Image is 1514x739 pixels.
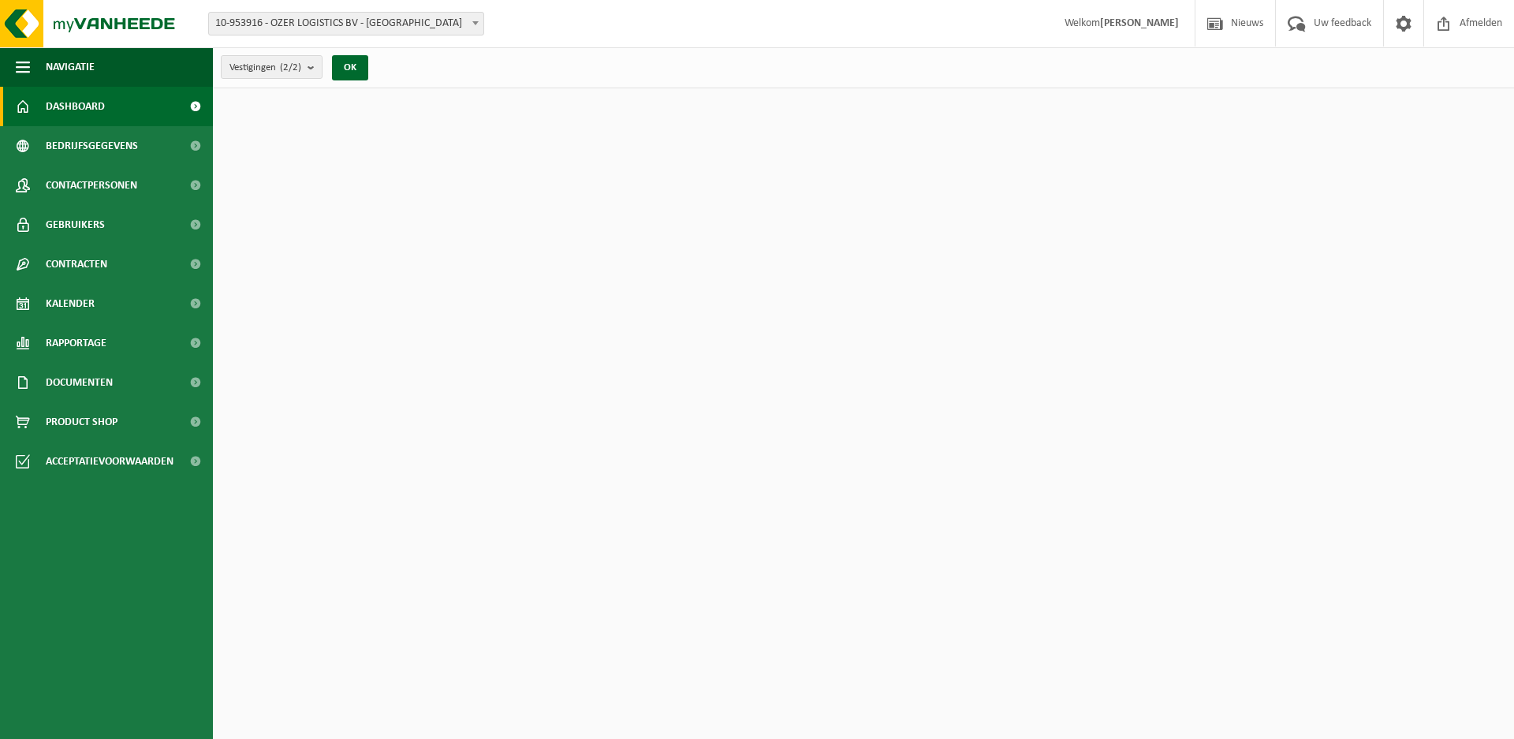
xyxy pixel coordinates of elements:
span: Rapportage [46,323,106,363]
span: Gebruikers [46,205,105,244]
span: 10-953916 - OZER LOGISTICS BV - ROTTERDAM [209,13,483,35]
span: Contracten [46,244,107,284]
span: Contactpersonen [46,166,137,205]
span: Dashboard [46,87,105,126]
span: Kalender [46,284,95,323]
button: OK [332,55,368,80]
span: Product Shop [46,402,117,442]
strong: [PERSON_NAME] [1100,17,1179,29]
button: Vestigingen(2/2) [221,55,323,79]
span: Navigatie [46,47,95,87]
span: Bedrijfsgegevens [46,126,138,166]
span: Acceptatievoorwaarden [46,442,173,481]
span: Documenten [46,363,113,402]
span: Vestigingen [229,56,301,80]
span: 10-953916 - OZER LOGISTICS BV - ROTTERDAM [208,12,484,35]
count: (2/2) [280,62,301,73]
